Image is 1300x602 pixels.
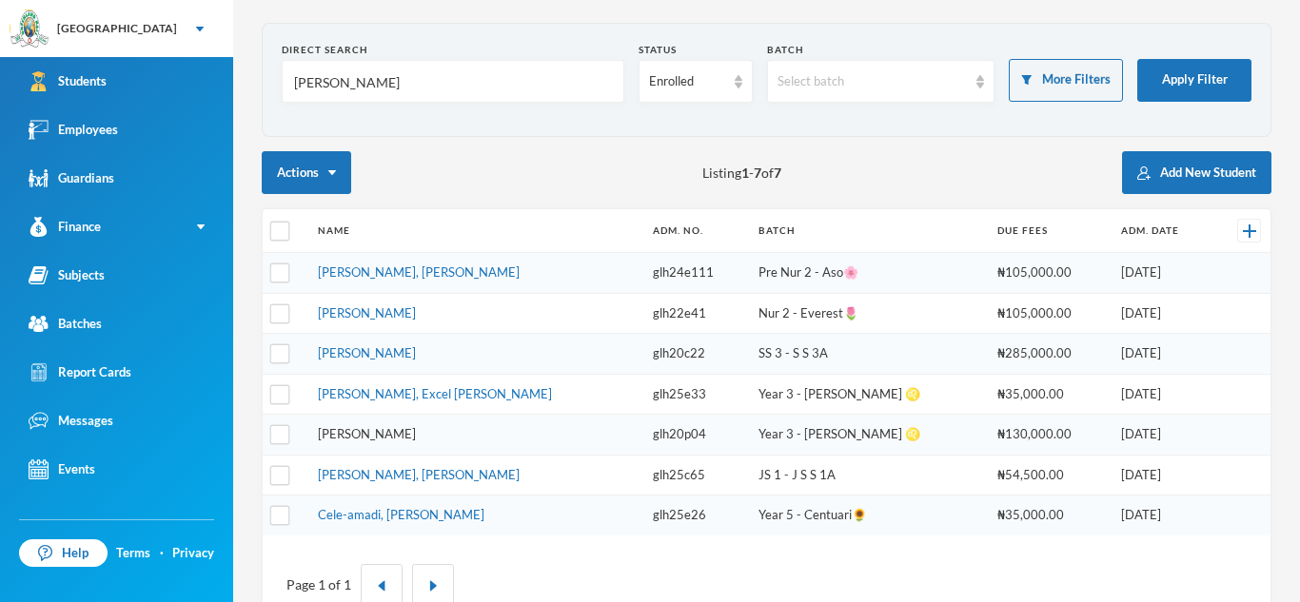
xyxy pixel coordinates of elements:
[282,43,624,57] div: Direct Search
[749,209,989,253] th: Batch
[292,61,614,104] input: Name, Admin No, Phone number, Email Address
[29,314,102,334] div: Batches
[988,293,1112,334] td: ₦105,000.00
[318,386,552,401] a: [PERSON_NAME], Excel [PERSON_NAME]
[774,165,781,181] b: 7
[29,362,131,382] div: Report Cards
[1137,59,1251,102] button: Apply Filter
[318,264,520,280] a: [PERSON_NAME], [PERSON_NAME]
[29,120,118,140] div: Employees
[29,411,113,431] div: Messages
[749,495,989,535] td: Year 5 - Centuari🌻
[778,72,968,91] div: Select batch
[749,293,989,334] td: Nur 2 - Everest🌷
[988,415,1112,456] td: ₦130,000.00
[649,72,725,91] div: Enrolled
[749,415,989,456] td: Year 3 - [PERSON_NAME] ♌️
[643,293,749,334] td: glh22e41
[988,334,1112,375] td: ₦285,000.00
[643,334,749,375] td: glh20c22
[741,165,749,181] b: 1
[29,71,107,91] div: Students
[29,265,105,285] div: Subjects
[749,374,989,415] td: Year 3 - [PERSON_NAME] ♌️
[1112,495,1213,535] td: [DATE]
[318,345,416,360] a: [PERSON_NAME]
[10,10,49,49] img: logo
[643,415,749,456] td: glh20p04
[1112,253,1213,294] td: [DATE]
[57,20,177,37] div: [GEOGRAPHIC_DATA]
[988,209,1112,253] th: Due Fees
[1112,374,1213,415] td: [DATE]
[318,467,520,482] a: [PERSON_NAME], [PERSON_NAME]
[1112,334,1213,375] td: [DATE]
[318,305,416,320] a: [PERSON_NAME]
[749,253,989,294] td: Pre Nur 2 - Aso🌸
[1009,59,1123,102] button: More Filters
[988,455,1112,495] td: ₦54,500.00
[643,209,749,253] th: Adm. No.
[29,459,95,479] div: Events
[1112,415,1213,456] td: [DATE]
[749,334,989,375] td: SS 3 - S S 3A
[643,253,749,294] td: glh24e111
[639,43,753,57] div: Status
[754,165,761,181] b: 7
[749,455,989,495] td: JS 1 - J S S 1A
[318,507,484,522] a: Cele-amadi, [PERSON_NAME]
[1243,224,1256,238] img: +
[643,374,749,415] td: glh25e33
[29,217,101,237] div: Finance
[988,253,1112,294] td: ₦105,000.00
[116,544,150,563] a: Terms
[767,43,995,57] div: Batch
[19,539,108,568] a: Help
[1112,455,1213,495] td: [DATE]
[988,374,1112,415] td: ₦35,000.00
[172,544,214,563] a: Privacy
[1112,293,1213,334] td: [DATE]
[318,426,416,441] a: [PERSON_NAME]
[702,163,781,183] span: Listing - of
[160,544,164,563] div: ·
[308,209,643,253] th: Name
[643,455,749,495] td: glh25c65
[988,495,1112,535] td: ₦35,000.00
[29,168,114,188] div: Guardians
[1122,151,1271,194] button: Add New Student
[643,495,749,535] td: glh25e26
[262,151,351,194] button: Actions
[286,574,351,594] div: Page 1 of 1
[1112,209,1213,253] th: Adm. Date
